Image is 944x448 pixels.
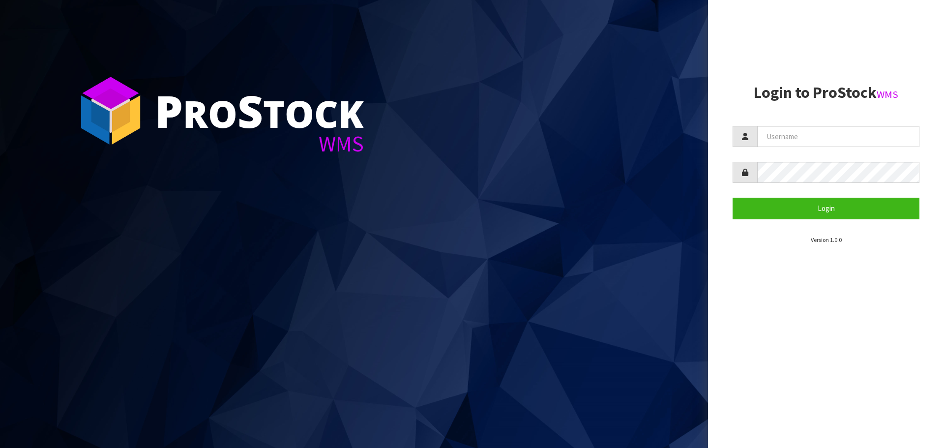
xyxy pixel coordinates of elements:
[877,88,898,101] small: WMS
[757,126,919,147] input: Username
[237,81,263,141] span: S
[733,198,919,219] button: Login
[155,133,364,155] div: WMS
[155,89,364,133] div: ro tock
[155,81,183,141] span: P
[74,74,147,148] img: ProStock Cube
[733,84,919,101] h2: Login to ProStock
[811,236,842,243] small: Version 1.0.0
